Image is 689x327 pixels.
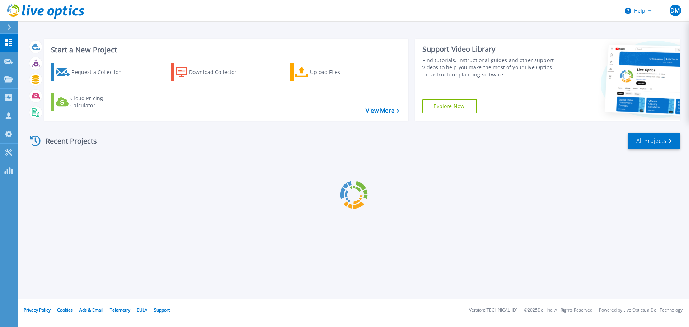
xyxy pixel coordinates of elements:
li: Powered by Live Optics, a Dell Technology [599,308,683,313]
a: Upload Files [290,63,370,81]
a: Telemetry [110,307,130,313]
div: Support Video Library [422,45,557,54]
li: Version: [TECHNICAL_ID] [469,308,517,313]
span: DM [670,8,680,13]
a: Support [154,307,170,313]
a: View More [366,107,399,114]
div: Cloud Pricing Calculator [70,95,128,109]
div: Find tutorials, instructional guides and other support videos to help you make the most of your L... [422,57,557,78]
a: Cookies [57,307,73,313]
li: © 2025 Dell Inc. All Rights Reserved [524,308,592,313]
a: EULA [137,307,147,313]
div: Upload Files [310,65,367,79]
div: Download Collector [189,65,247,79]
div: Request a Collection [71,65,129,79]
a: Request a Collection [51,63,131,81]
a: Ads & Email [79,307,103,313]
div: Recent Projects [28,132,107,150]
a: All Projects [628,133,680,149]
a: Cloud Pricing Calculator [51,93,131,111]
a: Privacy Policy [24,307,51,313]
h3: Start a New Project [51,46,399,54]
a: Explore Now! [422,99,477,113]
a: Download Collector [171,63,251,81]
